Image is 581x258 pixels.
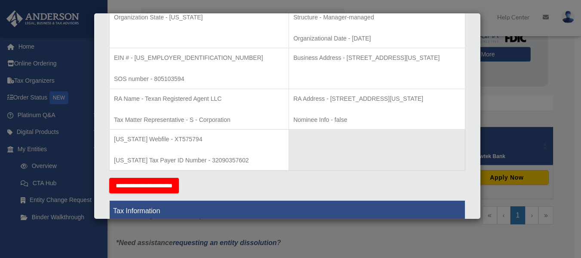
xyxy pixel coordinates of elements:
[114,74,284,84] p: SOS number - 805103594
[114,155,284,166] p: [US_STATE] Tax Payer ID Number - 32090357602
[293,53,461,63] p: Business Address - [STREET_ADDRESS][US_STATE]
[114,93,284,104] p: RA Name - Texan Registered Agent LLC
[114,12,284,23] p: Organization State - [US_STATE]
[293,115,461,125] p: Nominee Info - false
[114,53,284,63] p: EIN # - [US_EMPLOYER_IDENTIFICATION_NUMBER]
[293,33,461,44] p: Organizational Date - [DATE]
[114,115,284,125] p: Tax Matter Representative - S - Corporation
[293,93,461,104] p: RA Address - [STREET_ADDRESS][US_STATE]
[293,12,461,23] p: Structure - Manager-managed
[114,134,284,145] p: [US_STATE] Webfile - XT575794
[110,200,465,221] th: Tax Information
